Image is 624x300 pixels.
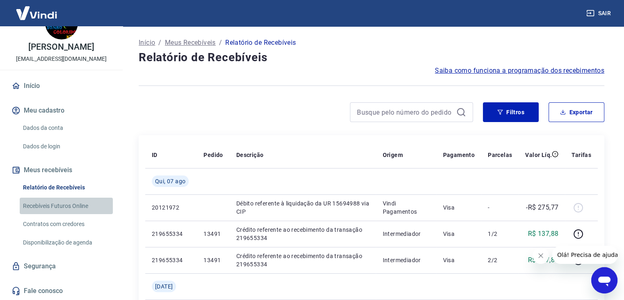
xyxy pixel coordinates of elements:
[236,252,370,268] p: Crédito referente ao recebimento da transação 219655334
[549,102,604,122] button: Exportar
[443,203,475,212] p: Visa
[488,256,512,264] p: 2/2
[20,120,113,136] a: Dados da conta
[219,38,222,48] p: /
[16,55,107,63] p: [EMAIL_ADDRESS][DOMAIN_NAME]
[152,256,190,264] p: 219655334
[525,151,552,159] p: Valor Líq.
[382,256,430,264] p: Intermediador
[20,138,113,155] a: Dados de login
[488,230,512,238] p: 1/2
[435,66,604,76] a: Saiba como funciona a programação dos recebimentos
[10,102,113,120] button: Meu cadastro
[382,199,430,216] p: Vindi Pagamentos
[552,246,617,264] iframe: Mensagem da empresa
[443,256,475,264] p: Visa
[139,38,155,48] a: Início
[236,151,264,159] p: Descrição
[533,247,549,264] iframe: Fechar mensagem
[158,38,161,48] p: /
[10,0,63,25] img: Vindi
[203,230,223,238] p: 13491
[5,6,69,12] span: Olá! Precisa de ajuda?
[152,230,190,238] p: 219655334
[382,151,402,159] p: Origem
[10,77,113,95] a: Início
[155,282,173,291] span: [DATE]
[236,226,370,242] p: Crédito referente ao recebimento da transação 219655334
[528,255,559,265] p: R$ 137,89
[165,38,216,48] a: Meus Recebíveis
[443,230,475,238] p: Visa
[528,229,559,239] p: R$ 137,88
[526,203,558,212] p: -R$ 275,77
[488,151,512,159] p: Parcelas
[20,234,113,251] a: Disponibilização de agenda
[585,6,614,21] button: Sair
[139,49,604,66] h4: Relatório de Recebíveis
[357,106,453,118] input: Busque pelo número do pedido
[10,282,113,300] a: Fale conosco
[443,151,475,159] p: Pagamento
[225,38,296,48] p: Relatório de Recebíveis
[28,43,94,51] p: [PERSON_NAME]
[382,230,430,238] p: Intermediador
[10,161,113,179] button: Meus recebíveis
[20,198,113,215] a: Recebíveis Futuros Online
[488,203,512,212] p: -
[10,257,113,275] a: Segurança
[571,151,591,159] p: Tarifas
[155,177,185,185] span: Qui, 07 ago
[152,203,190,212] p: 20121972
[203,151,223,159] p: Pedido
[203,256,223,264] p: 13491
[591,267,617,293] iframe: Botão para abrir a janela de mensagens
[483,102,539,122] button: Filtros
[20,179,113,196] a: Relatório de Recebíveis
[20,216,113,233] a: Contratos com credores
[152,151,158,159] p: ID
[236,199,370,216] p: Débito referente à liquidação da UR 15694988 via CIP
